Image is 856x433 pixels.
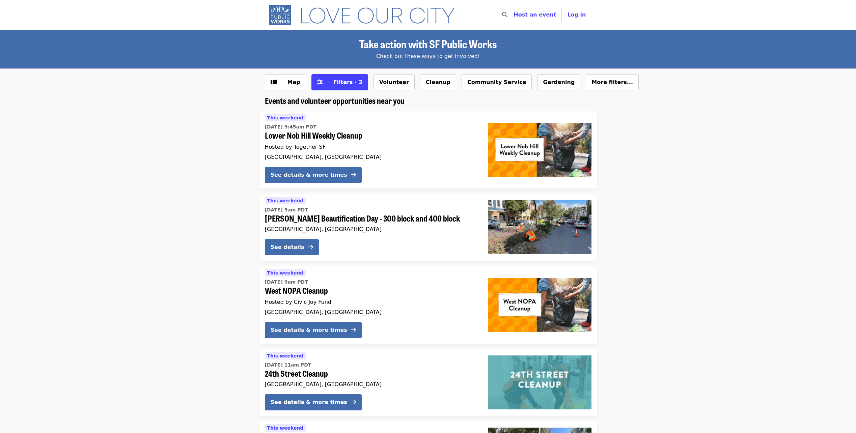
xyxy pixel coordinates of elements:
[259,266,597,344] a: See details for "West NOPA Cleanup"
[265,322,362,338] button: See details & more times
[351,327,356,333] i: arrow-right icon
[317,79,323,85] i: sliders-h icon
[351,399,356,405] i: arrow-right icon
[502,11,507,18] i: search icon
[359,36,497,52] span: Take action with SF Public Works
[567,11,586,18] span: Log in
[562,8,591,22] button: Log in
[462,74,532,90] button: Community Service
[271,398,347,406] div: See details & more times
[586,74,639,90] button: More filters...
[265,167,362,183] button: See details & more times
[267,198,304,203] span: This weekend
[267,270,304,276] span: This weekend
[265,309,477,315] div: [GEOGRAPHIC_DATA], [GEOGRAPHIC_DATA]
[308,244,313,250] i: arrow-right icon
[311,74,368,90] button: Filters (3 selected)
[537,74,580,90] button: Gardening
[265,362,311,369] time: [DATE] 11am PDT
[512,7,517,23] input: Search
[265,74,306,90] button: Show map view
[488,123,591,177] img: Lower Nob Hill Weekly Cleanup organized by Together SF
[265,52,591,60] div: Check out these ways to get involved!
[271,79,277,85] i: map icon
[259,111,597,189] a: See details for "Lower Nob Hill Weekly Cleanup"
[488,278,591,332] img: West NOPA Cleanup organized by Civic Joy Fund
[265,239,319,255] button: See details
[271,326,347,334] div: See details & more times
[267,115,304,120] span: This weekend
[420,74,456,90] button: Cleanup
[265,381,477,387] div: [GEOGRAPHIC_DATA], [GEOGRAPHIC_DATA]
[265,94,405,106] span: Events and volunteer opportunities near you
[267,353,304,358] span: This weekend
[265,154,477,160] div: [GEOGRAPHIC_DATA], [GEOGRAPHIC_DATA]
[265,123,316,131] time: [DATE] 9:45am PDT
[259,349,597,416] a: See details for "24th Street Cleanup"
[265,369,477,378] span: 24th Street Cleanup
[488,355,591,409] img: 24th Street Cleanup organized by SF Public Works
[287,79,300,85] span: Map
[333,79,362,85] span: Filters · 3
[265,4,465,26] img: SF Public Works - Home
[514,11,556,18] a: Host an event
[271,171,347,179] div: See details & more times
[265,279,308,286] time: [DATE] 9am PDT
[265,213,477,223] span: [PERSON_NAME] Beautification Day - 300 block and 400 block
[265,394,362,410] button: See details & more times
[265,299,331,305] span: Hosted by Civic Joy Fund
[265,144,326,150] span: Hosted by Together SF
[488,200,591,254] img: Guerrero Beautification Day - 300 block and 400 block organized by SF Public Works
[265,206,308,213] time: [DATE] 9am PDT
[259,194,597,261] a: See details for "Guerrero Beautification Day - 300 block and 400 block"
[265,286,477,295] span: West NOPA Cleanup
[265,226,477,232] div: [GEOGRAPHIC_DATA], [GEOGRAPHIC_DATA]
[351,172,356,178] i: arrow-right icon
[374,74,415,90] button: Volunteer
[267,425,304,431] span: This weekend
[271,243,304,251] div: See details
[265,131,477,140] span: Lower Nob Hill Weekly Cleanup
[591,79,633,85] span: More filters...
